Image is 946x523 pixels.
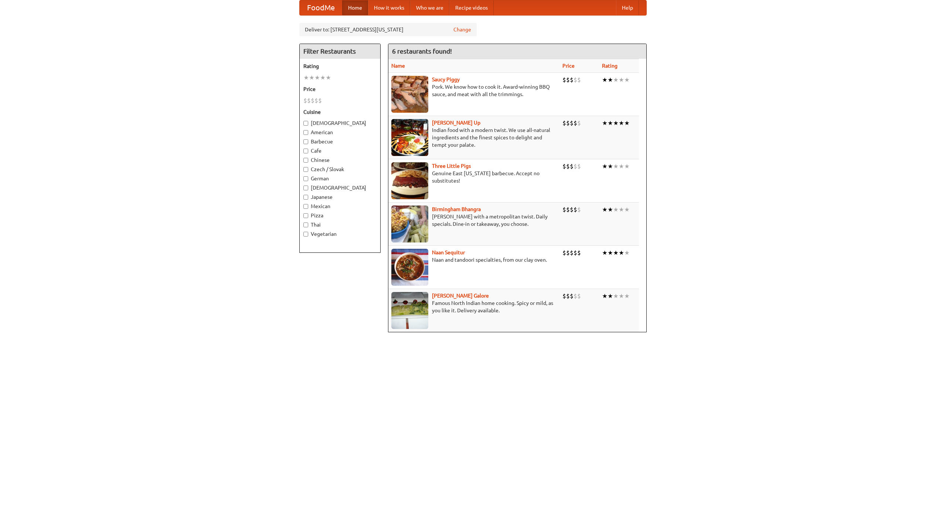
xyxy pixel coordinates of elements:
[574,119,577,127] li: $
[391,162,428,199] img: littlepigs.jpg
[624,119,630,127] li: ★
[303,147,377,154] label: Cafe
[602,249,608,257] li: ★
[602,63,617,69] a: Rating
[602,162,608,170] li: ★
[577,119,581,127] li: $
[574,249,577,257] li: $
[303,74,309,82] li: ★
[613,76,619,84] li: ★
[608,76,613,84] li: ★
[574,76,577,84] li: $
[303,212,377,219] label: Pizza
[368,0,410,15] a: How it works
[303,108,377,116] h5: Cuisine
[303,130,308,135] input: American
[391,119,428,156] img: curryup.jpg
[303,156,377,164] label: Chinese
[624,76,630,84] li: ★
[602,292,608,300] li: ★
[566,162,570,170] li: $
[432,249,465,255] b: Naan Sequitur
[619,119,624,127] li: ★
[574,162,577,170] li: $
[303,167,308,172] input: Czech / Slovak
[303,195,308,200] input: Japanese
[624,206,630,214] li: ★
[303,129,377,136] label: American
[577,206,581,214] li: $
[570,162,574,170] li: $
[391,299,557,314] p: Famous North Indian home cooking. Spicy or mild, as you like it. Delivery available.
[432,163,471,169] b: Three Little Pigs
[577,162,581,170] li: $
[602,206,608,214] li: ★
[432,293,489,299] a: [PERSON_NAME] Galore
[602,119,608,127] li: ★
[449,0,494,15] a: Recipe videos
[562,76,566,84] li: $
[303,232,308,237] input: Vegetarian
[432,206,481,212] a: Birmingham Bhangra
[619,76,624,84] li: ★
[307,96,311,105] li: $
[299,23,477,36] div: Deliver to: [STREET_ADDRESS][US_STATE]
[608,206,613,214] li: ★
[391,126,557,149] p: Indian food with a modern twist. We use all-natural ingredients and the finest spices to delight ...
[608,292,613,300] li: ★
[303,221,377,228] label: Thai
[624,292,630,300] li: ★
[619,292,624,300] li: ★
[570,76,574,84] li: $
[570,292,574,300] li: $
[624,249,630,257] li: ★
[613,162,619,170] li: ★
[602,76,608,84] li: ★
[570,249,574,257] li: $
[562,119,566,127] li: $
[562,206,566,214] li: $
[566,119,570,127] li: $
[314,96,318,105] li: $
[391,213,557,228] p: [PERSON_NAME] with a metropolitan twist. Daily specials. Dine-in or takeaway, you choose.
[391,170,557,184] p: Genuine East [US_STATE] barbecue. Accept no substitutes!
[342,0,368,15] a: Home
[574,292,577,300] li: $
[574,206,577,214] li: $
[303,96,307,105] li: $
[303,203,377,210] label: Mexican
[391,249,428,286] img: naansequitur.jpg
[619,162,624,170] li: ★
[577,249,581,257] li: $
[300,44,380,59] h4: Filter Restaurants
[432,77,460,82] a: Saucy Piggy
[326,74,331,82] li: ★
[309,74,314,82] li: ★
[303,139,308,144] input: Barbecue
[616,0,639,15] a: Help
[432,120,480,126] a: [PERSON_NAME] Up
[303,204,308,209] input: Mexican
[613,206,619,214] li: ★
[577,76,581,84] li: $
[303,213,308,218] input: Pizza
[303,193,377,201] label: Japanese
[303,149,308,153] input: Cafe
[562,292,566,300] li: $
[391,292,428,329] img: currygalore.jpg
[320,74,326,82] li: ★
[391,83,557,98] p: Pork. We know how to cook it. Award-winning BBQ sauce, and meat with all the trimmings.
[300,0,342,15] a: FoodMe
[566,76,570,84] li: $
[391,206,428,242] img: bhangra.jpg
[619,206,624,214] li: ★
[613,249,619,257] li: ★
[314,74,320,82] li: ★
[624,162,630,170] li: ★
[562,63,575,69] a: Price
[608,119,613,127] li: ★
[303,176,308,181] input: German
